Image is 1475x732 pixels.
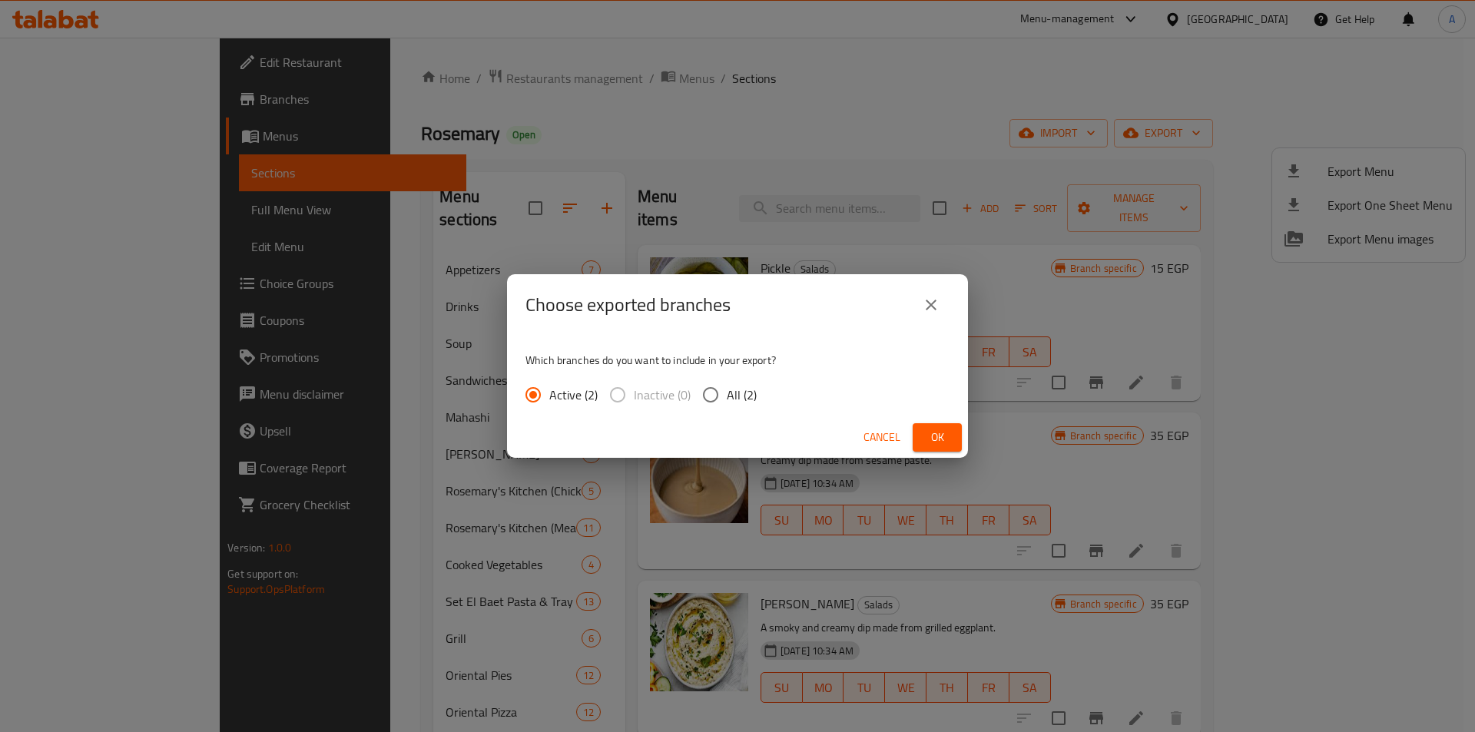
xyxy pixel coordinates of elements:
[863,428,900,447] span: Cancel
[913,423,962,452] button: Ok
[913,287,950,323] button: close
[525,293,731,317] h2: Choose exported branches
[525,353,950,368] p: Which branches do you want to include in your export?
[634,386,691,404] span: Inactive (0)
[549,386,598,404] span: Active (2)
[727,386,757,404] span: All (2)
[857,423,907,452] button: Cancel
[925,428,950,447] span: Ok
